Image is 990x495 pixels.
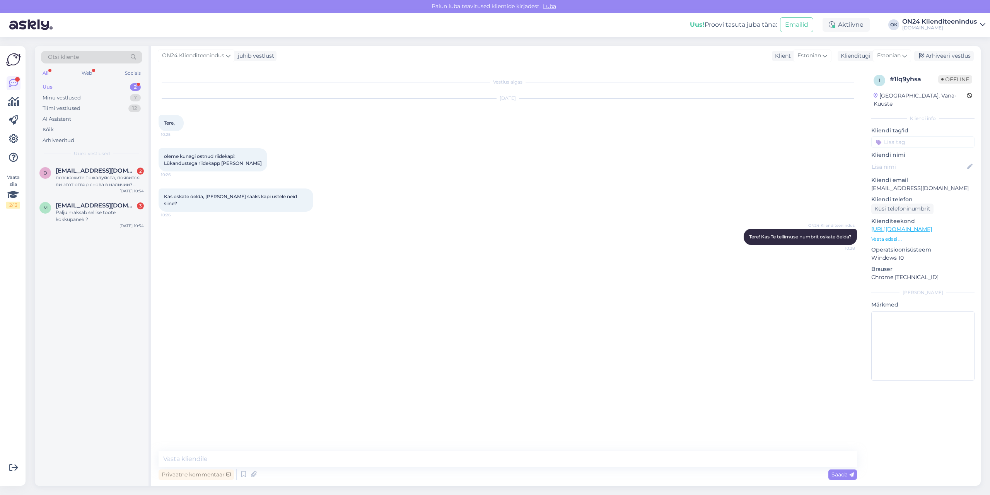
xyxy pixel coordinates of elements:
[56,202,136,209] span: mariakergand@hotmail.com
[159,79,857,86] div: Vestlus algas
[56,209,144,223] div: Palju maksab sellise toote kokkupanek ?
[690,21,705,28] b: Uus!
[43,205,48,211] span: m
[749,234,852,240] span: Tere! Kas Te tellimuse numbrit oskate öelda?
[43,126,54,134] div: Kõik
[235,52,274,60] div: juhib vestlust
[6,52,21,67] img: Askly Logo
[130,94,141,102] div: 7
[74,150,110,157] span: Uued vestlused
[123,68,142,78] div: Socials
[890,75,938,84] div: # 1lq9yhsa
[48,53,79,61] span: Otsi kliente
[80,68,94,78] div: Web
[119,188,144,194] div: [DATE] 10:54
[871,226,932,233] a: [URL][DOMAIN_NAME]
[871,184,975,192] p: [EMAIL_ADDRESS][DOMAIN_NAME]
[871,127,975,135] p: Kliendi tag'id
[56,167,136,174] span: darinachud4@gmail.com
[772,52,791,60] div: Klient
[159,95,857,102] div: [DATE]
[162,51,224,60] span: ON24 Klienditeenindus
[902,25,977,31] div: [DOMAIN_NAME]
[877,51,901,60] span: Estonian
[871,301,975,309] p: Märkmed
[888,19,899,30] div: OK
[164,120,175,126] span: Tere,
[871,176,975,184] p: Kliendi email
[137,202,144,209] div: 3
[164,194,298,206] span: Kas oskate öelda, [PERSON_NAME] saaks kapi ustele neid siine?
[826,245,855,251] span: 10:28
[938,75,972,84] span: Offline
[871,136,975,148] input: Lisa tag
[161,212,190,218] span: 10:26
[879,77,880,83] span: 1
[690,20,777,29] div: Proovi tasuta juba täna:
[128,104,141,112] div: 12
[838,52,871,60] div: Klienditugi
[43,137,74,144] div: Arhiveeritud
[871,254,975,262] p: Windows 10
[43,115,71,123] div: AI Assistent
[797,51,821,60] span: Estonian
[130,83,141,91] div: 2
[871,115,975,122] div: Kliendi info
[872,163,966,171] input: Lisa nimi
[914,51,974,61] div: Arhiveeri vestlus
[43,104,80,112] div: Tiimi vestlused
[159,469,234,480] div: Privaatne kommentaar
[871,217,975,225] p: Klienditeekond
[43,83,53,91] div: Uus
[874,92,967,108] div: [GEOGRAPHIC_DATA], Vana-Kuuste
[6,202,20,209] div: 2 / 3
[871,236,975,243] p: Vaata edasi ...
[6,174,20,209] div: Vaata siia
[871,195,975,204] p: Kliendi telefon
[823,18,870,32] div: Aktiivne
[871,151,975,159] p: Kliendi nimi
[871,204,934,214] div: Küsi telefoninumbrit
[43,94,81,102] div: Minu vestlused
[780,17,813,32] button: Emailid
[871,246,975,254] p: Operatsioonisüsteem
[871,289,975,296] div: [PERSON_NAME]
[902,19,977,25] div: ON24 Klienditeenindus
[164,153,262,166] span: oleme kunagi ostnud riidekapi: Lükandustega riidekapp [PERSON_NAME]
[137,168,144,175] div: 2
[831,471,854,478] span: Saada
[871,265,975,273] p: Brauser
[871,273,975,281] p: Chrome [TECHNICAL_ID]
[161,132,190,137] span: 10:25
[119,223,144,229] div: [DATE] 10:54
[808,223,855,228] span: ON24 Klienditeenindus
[43,170,47,176] span: d
[56,174,144,188] div: позскажите пожалуйста, появится ли этот отвар снова в наличии? Обеденный стол Sierra Ø 120 cm (в ...
[902,19,985,31] a: ON24 Klienditeenindus[DOMAIN_NAME]
[41,68,50,78] div: All
[161,172,190,178] span: 10:26
[541,3,558,10] span: Luba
